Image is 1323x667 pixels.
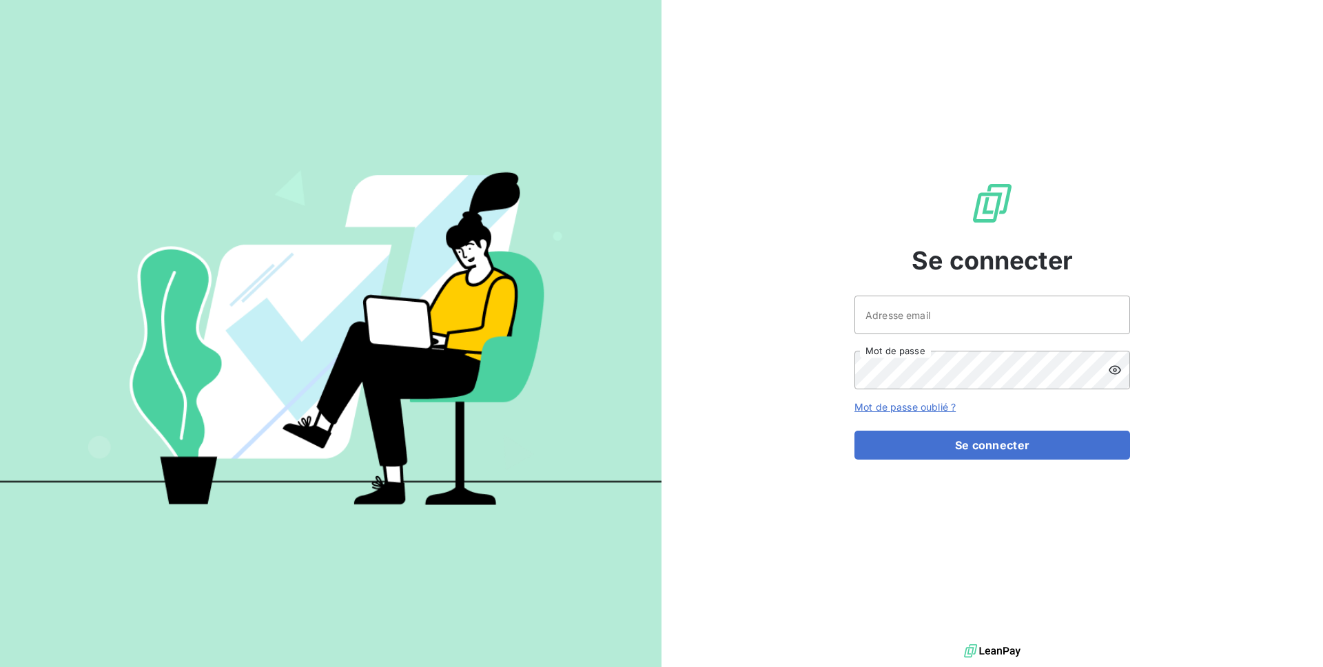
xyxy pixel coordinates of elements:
img: Logo LeanPay [970,181,1014,225]
input: placeholder [854,296,1130,334]
a: Mot de passe oublié ? [854,401,956,413]
span: Se connecter [912,242,1073,279]
img: logo [964,641,1021,661]
button: Se connecter [854,431,1130,460]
